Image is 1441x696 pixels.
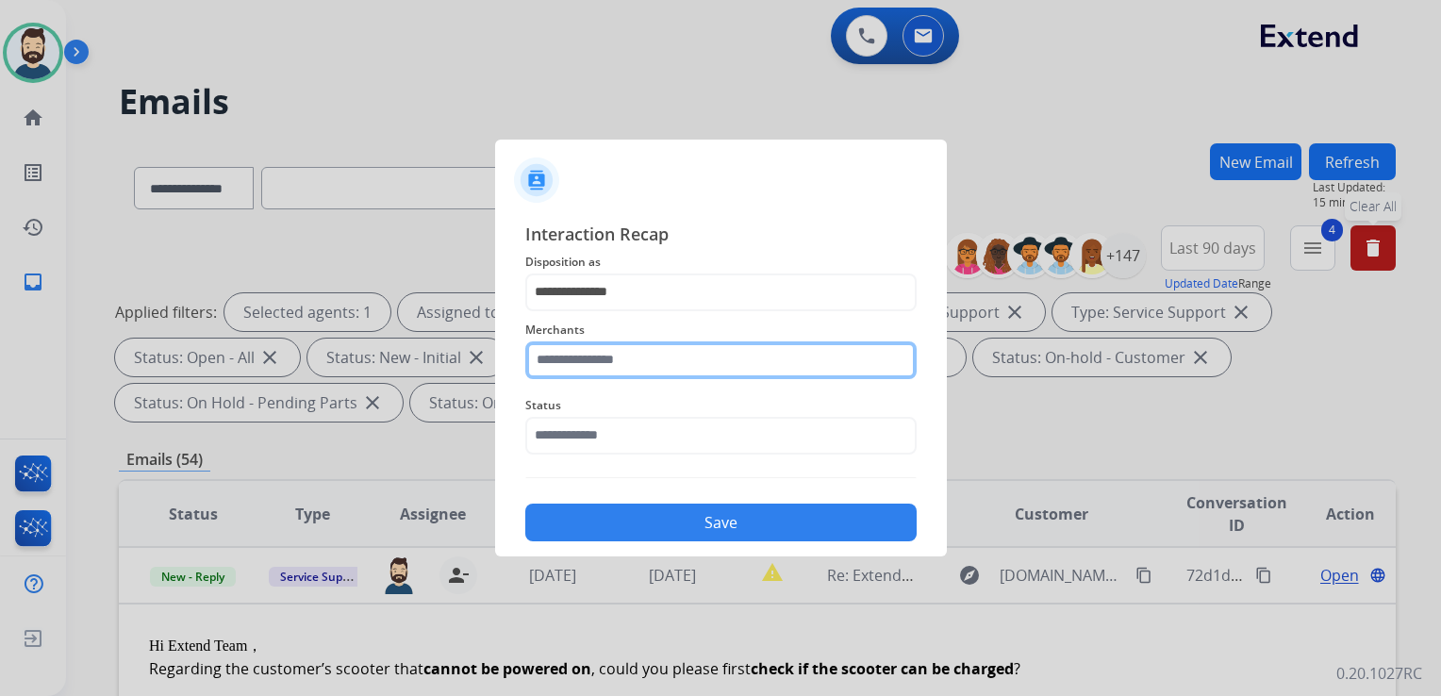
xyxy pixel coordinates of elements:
button: Save [525,504,917,541]
p: 0.20.1027RC [1336,662,1422,685]
img: contactIcon [514,157,559,203]
span: Status [525,394,917,417]
span: Interaction Recap [525,221,917,251]
span: Merchants [525,319,917,341]
img: contact-recap-line.svg [525,477,917,478]
span: Disposition as [525,251,917,273]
